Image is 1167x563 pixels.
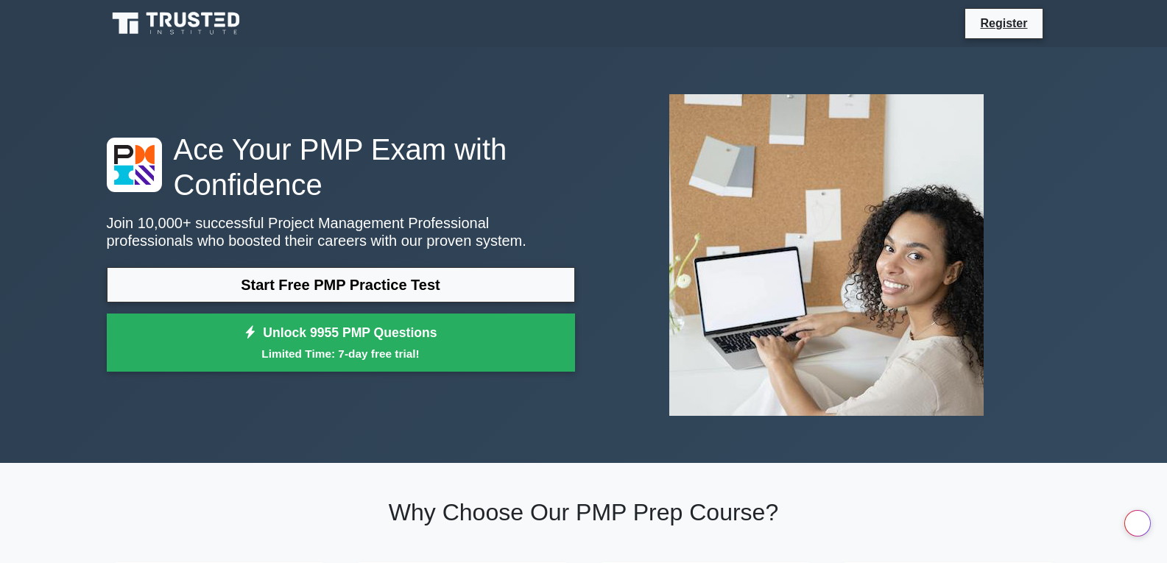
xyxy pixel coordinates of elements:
a: Register [971,14,1036,32]
p: Join 10,000+ successful Project Management Professional professionals who boosted their careers w... [107,214,575,249]
a: Start Free PMP Practice Test [107,267,575,302]
small: Limited Time: 7-day free trial! [125,345,557,362]
a: Unlock 9955 PMP QuestionsLimited Time: 7-day free trial! [107,314,575,372]
h2: Why Choose Our PMP Prep Course? [107,498,1061,526]
h1: Ace Your PMP Exam with Confidence [107,132,575,202]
